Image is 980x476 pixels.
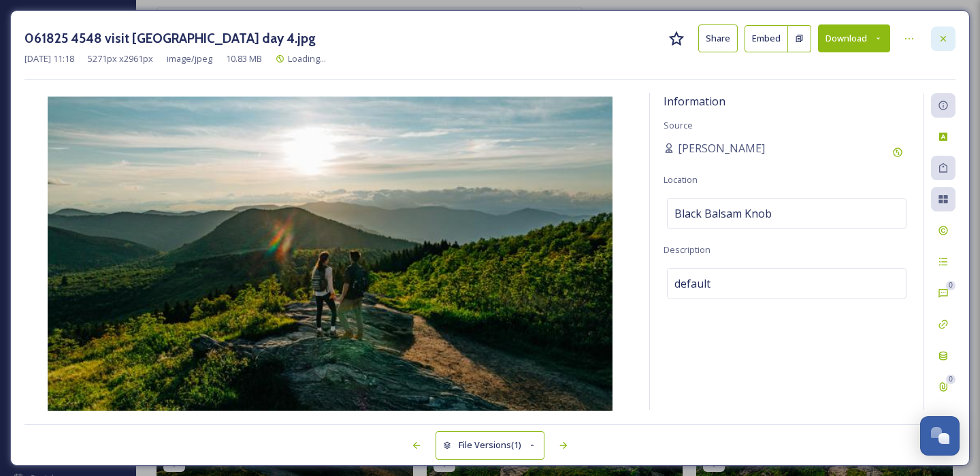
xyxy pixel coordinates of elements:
[664,119,693,131] span: Source
[226,52,262,65] span: 10.83 MB
[436,431,544,459] button: File Versions(1)
[818,24,890,52] button: Download
[946,281,955,290] div: 0
[698,24,738,52] button: Share
[745,25,788,52] button: Embed
[664,243,710,256] span: Description
[946,375,955,384] div: 0
[678,140,765,156] span: [PERSON_NAME]
[674,275,710,292] span: default
[920,416,960,456] button: Open Chat
[288,52,326,65] span: Loading...
[664,173,698,186] span: Location
[88,52,153,65] span: 5271 px x 2961 px
[24,97,636,413] img: b0d7193e-8fef-42d5-9b96-a7a354e1e88a.jpg
[24,29,316,48] h3: 061825 4548 visit [GEOGRAPHIC_DATA] day 4.jpg
[664,94,725,109] span: Information
[674,205,772,222] span: Black Balsam Knob
[24,52,74,65] span: [DATE] 11:18
[167,52,212,65] span: image/jpeg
